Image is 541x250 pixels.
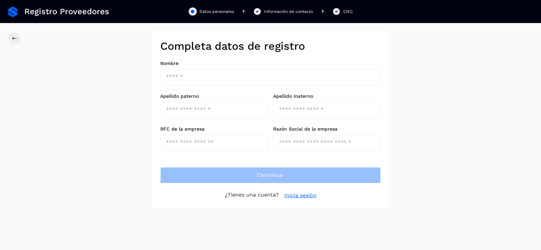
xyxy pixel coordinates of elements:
[225,191,279,200] p: ¿Tienes una cuenta?
[160,167,381,183] button: Continuar
[284,191,316,200] a: Inicia sesión
[273,126,381,132] label: Razón Social de la empresa
[160,93,268,99] label: Apellido paterno
[160,61,381,66] label: Nombre
[257,172,284,179] span: Continuar
[160,126,268,132] label: RFC de la empresa
[24,7,109,17] span: Registro Proveedores
[343,8,353,15] div: CIEC
[264,8,313,15] div: Información de contacto
[160,40,381,52] h2: Completa datos de registro
[273,93,381,99] label: Apellido materno
[199,8,234,15] div: Datos personales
